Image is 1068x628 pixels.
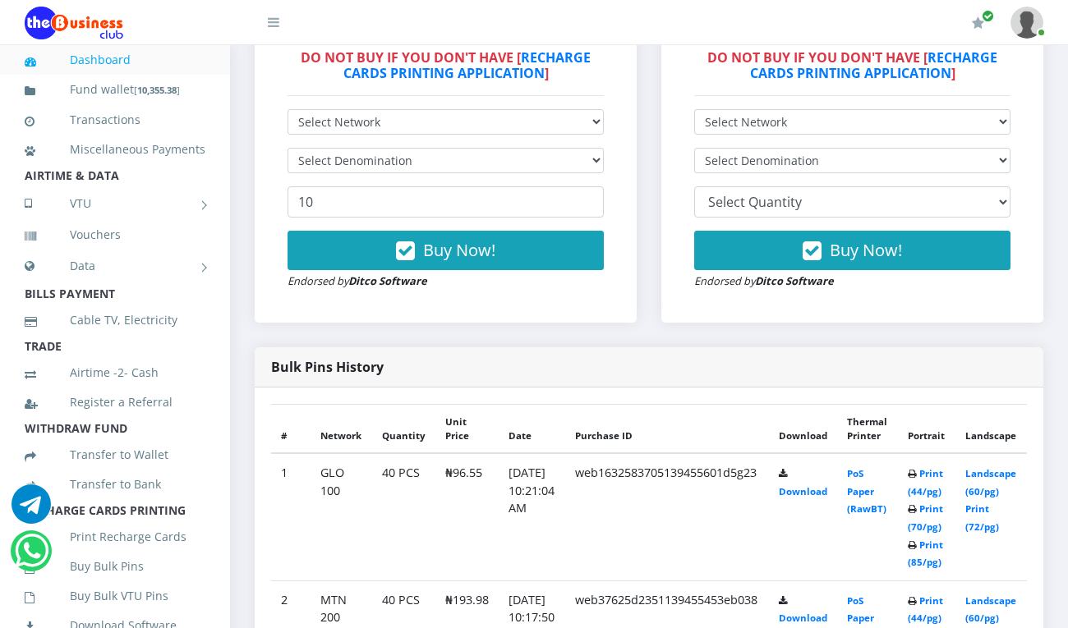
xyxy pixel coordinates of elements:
a: Landscape (60/pg) [965,594,1016,625]
th: Quantity [372,404,435,453]
a: Fund wallet[10,355.38] [25,71,205,109]
a: Download [779,612,827,624]
img: Logo [25,7,123,39]
th: Landscape [955,404,1027,453]
a: Airtime -2- Cash [25,354,205,392]
strong: Ditco Software [755,273,834,288]
th: Thermal Printer [837,404,898,453]
small: Endorsed by [694,273,834,288]
a: Buy Bulk Pins [25,548,205,585]
td: [DATE] 10:21:04 AM [499,453,565,580]
small: [ ] [134,84,180,96]
a: Print Recharge Cards [25,518,205,556]
span: Buy Now! [423,239,495,261]
td: GLO 100 [311,453,372,580]
a: VTU [25,183,205,224]
th: Portrait [898,404,955,453]
button: Buy Now! [694,231,1010,270]
strong: DO NOT BUY IF YOU DON'T HAVE [ ] [707,48,997,82]
img: User [1010,7,1043,39]
strong: Ditco Software [348,273,427,288]
input: Enter Quantity [288,186,604,218]
button: Buy Now! [288,231,604,270]
a: Transactions [25,101,205,139]
a: Landscape (60/pg) [965,467,1016,497]
a: Print (44/pg) [908,594,943,625]
span: Buy Now! [830,239,902,261]
a: Chat for support [15,543,48,571]
a: PoS Paper (RawBT) [847,467,886,515]
th: Purchase ID [565,404,769,453]
a: RECHARGE CARDS PRINTING APPLICATION [343,48,592,82]
td: web1632583705139455601d5g23 [565,453,769,580]
strong: Bulk Pins History [271,358,384,376]
td: 1 [271,453,311,580]
th: Download [769,404,837,453]
a: Print (70/pg) [908,502,943,533]
i: Renew/Upgrade Subscription [972,16,984,30]
th: # [271,404,311,453]
th: Network [311,404,372,453]
th: Unit Price [435,404,499,453]
small: Endorsed by [288,273,427,288]
strong: DO NOT BUY IF YOU DON'T HAVE [ ] [301,48,591,82]
a: Vouchers [25,216,205,254]
span: Renew/Upgrade Subscription [982,10,994,22]
th: Date [499,404,565,453]
a: Dashboard [25,41,205,79]
a: Buy Bulk VTU Pins [25,577,205,615]
td: ₦96.55 [435,453,499,580]
a: Register a Referral [25,383,205,421]
a: Chat for support [12,497,51,524]
b: 10,355.38 [137,84,177,96]
a: Transfer to Wallet [25,436,205,474]
a: RECHARGE CARDS PRINTING APPLICATION [750,48,998,82]
a: Download [779,485,827,497]
a: Data [25,245,205,286]
a: Print (85/pg) [908,539,943,569]
a: Print (72/pg) [965,502,999,533]
td: 40 PCS [372,453,435,580]
a: Transfer to Bank [25,465,205,503]
a: Cable TV, Electricity [25,301,205,339]
a: Miscellaneous Payments [25,131,205,168]
a: Print (44/pg) [908,467,943,497]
